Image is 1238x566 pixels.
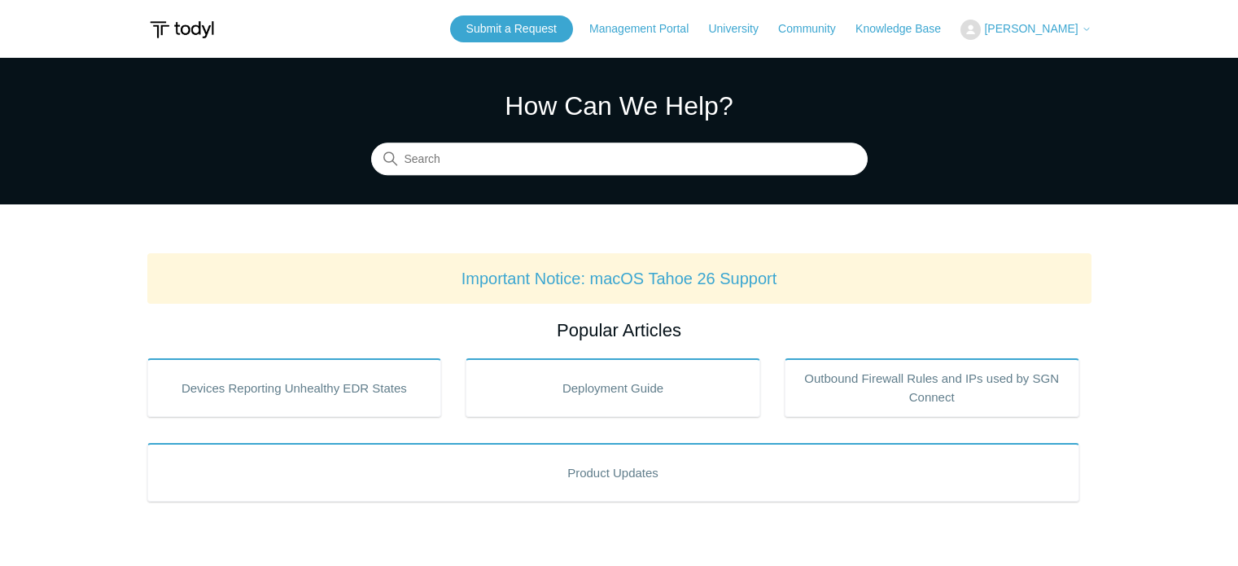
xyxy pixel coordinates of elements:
[371,86,868,125] h1: How Can We Help?
[147,317,1091,344] h2: Popular Articles
[778,20,852,37] a: Community
[785,358,1079,417] a: Outbound Firewall Rules and IPs used by SGN Connect
[960,20,1091,40] button: [PERSON_NAME]
[371,143,868,176] input: Search
[855,20,957,37] a: Knowledge Base
[147,443,1079,502] a: Product Updates
[466,358,760,417] a: Deployment Guide
[147,358,442,417] a: Devices Reporting Unhealthy EDR States
[708,20,774,37] a: University
[147,15,217,45] img: Todyl Support Center Help Center home page
[450,15,573,42] a: Submit a Request
[984,22,1078,35] span: [PERSON_NAME]
[589,20,705,37] a: Management Portal
[462,270,777,287] a: Important Notice: macOS Tahoe 26 Support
